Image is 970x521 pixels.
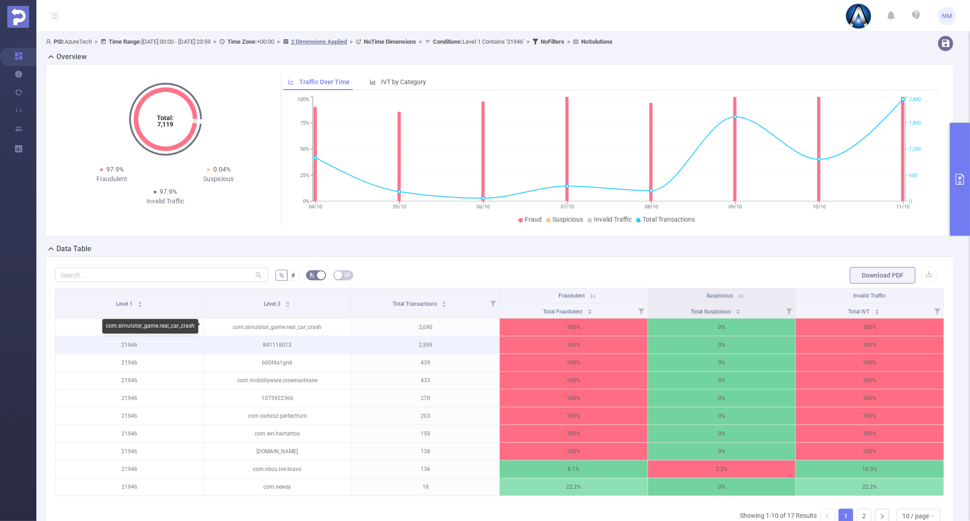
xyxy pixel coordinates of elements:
[285,300,291,305] div: Sort
[297,97,309,103] tspan: 100%
[524,38,533,45] span: >
[370,79,376,85] i: icon: bar-chart
[796,336,944,354] p: 100%
[364,38,416,45] b: No Time Dimensions
[433,38,462,45] b: Conditions :
[706,293,733,299] span: Suspicious
[909,120,921,126] tspan: 1,800
[166,174,272,184] div: Suspicious
[648,460,796,478] p: 2.2%
[796,443,944,460] p: 100%
[796,407,944,425] p: 100%
[137,303,142,306] i: icon: caret-down
[500,425,648,442] p: 100%
[160,188,177,195] span: 97.9%
[736,311,741,314] i: icon: caret-down
[875,308,880,313] div: Sort
[288,79,294,85] i: icon: line-chart
[500,478,648,496] p: 22.2%
[309,204,322,210] tspan: 04/10
[352,425,499,442] p: 159
[204,389,352,407] p: 1075922366
[500,389,648,407] p: 100%
[55,460,203,478] p: 21946
[561,204,574,210] tspan: 07/10
[729,204,742,210] tspan: 09/10
[300,172,309,178] tspan: 25%
[213,166,231,173] span: 0.04%
[55,336,203,354] p: 21946
[347,38,356,45] span: >
[442,300,447,305] div: Sort
[204,443,352,460] p: [DOMAIN_NAME]
[736,308,741,310] i: icon: caret-up
[931,303,944,318] i: Filter menu
[796,372,944,389] p: 100%
[45,39,54,45] i: icon: user
[309,272,315,278] i: icon: bg-colors
[291,38,347,45] u: 2 Dimensions Applied
[500,443,648,460] p: 100%
[303,198,309,204] tspan: 0%
[55,319,203,336] p: 21946
[7,6,29,28] img: Protected Media
[352,407,499,425] p: 203
[796,425,944,442] p: 100%
[286,300,291,303] i: icon: caret-up
[204,372,352,389] p: com.mobilityware.crownsolitaire
[564,38,573,45] span: >
[102,319,198,334] div: com.simulator_game.real_car_crash
[796,319,944,336] p: 100%
[433,38,524,45] span: Level 1 Contains '21946'
[56,51,87,62] h2: Overview
[813,204,826,210] tspan: 10/10
[112,197,219,206] div: Invalid Traffic
[55,478,203,496] p: 21946
[345,272,350,278] i: icon: table
[796,460,944,478] p: 10.3%
[500,460,648,478] p: 8.1%
[588,308,593,310] i: icon: caret-up
[635,303,648,318] i: Filter menu
[106,166,124,173] span: 97.9%
[648,443,796,460] p: 0%
[55,443,203,460] p: 21946
[416,38,425,45] span: >
[525,216,542,223] span: Fraud
[648,336,796,354] p: 0%
[55,389,203,407] p: 21946
[735,308,741,313] div: Sort
[352,460,499,478] p: 136
[55,425,203,442] p: 21946
[279,272,284,279] span: %
[352,354,499,371] p: 439
[204,460,352,478] p: com.nbcu.tve.bravo
[875,308,880,310] i: icon: caret-up
[796,478,944,496] p: 22.2%
[55,354,203,371] p: 21946
[204,354,352,371] p: b00f4a1gn6
[274,38,283,45] span: >
[541,38,564,45] b: No Filters
[54,38,65,45] b: PID:
[55,268,268,282] input: Search...
[116,301,134,307] span: Level 1
[352,389,499,407] p: 270
[648,354,796,371] p: 0%
[227,38,257,45] b: Time Zone:
[691,309,733,315] span: Total Suspicious
[581,38,613,45] b: No Solutions
[55,372,203,389] p: 21946
[92,38,101,45] span: >
[487,288,499,318] i: Filter menu
[500,354,648,371] p: 100%
[648,407,796,425] p: 0%
[291,272,295,279] span: #
[157,121,173,128] tspan: 7,119
[896,204,910,210] tspan: 11/10
[56,243,91,254] h2: Data Table
[393,204,406,210] tspan: 05/10
[477,204,490,210] tspan: 06/10
[645,204,658,210] tspan: 08/10
[500,372,648,389] p: 100%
